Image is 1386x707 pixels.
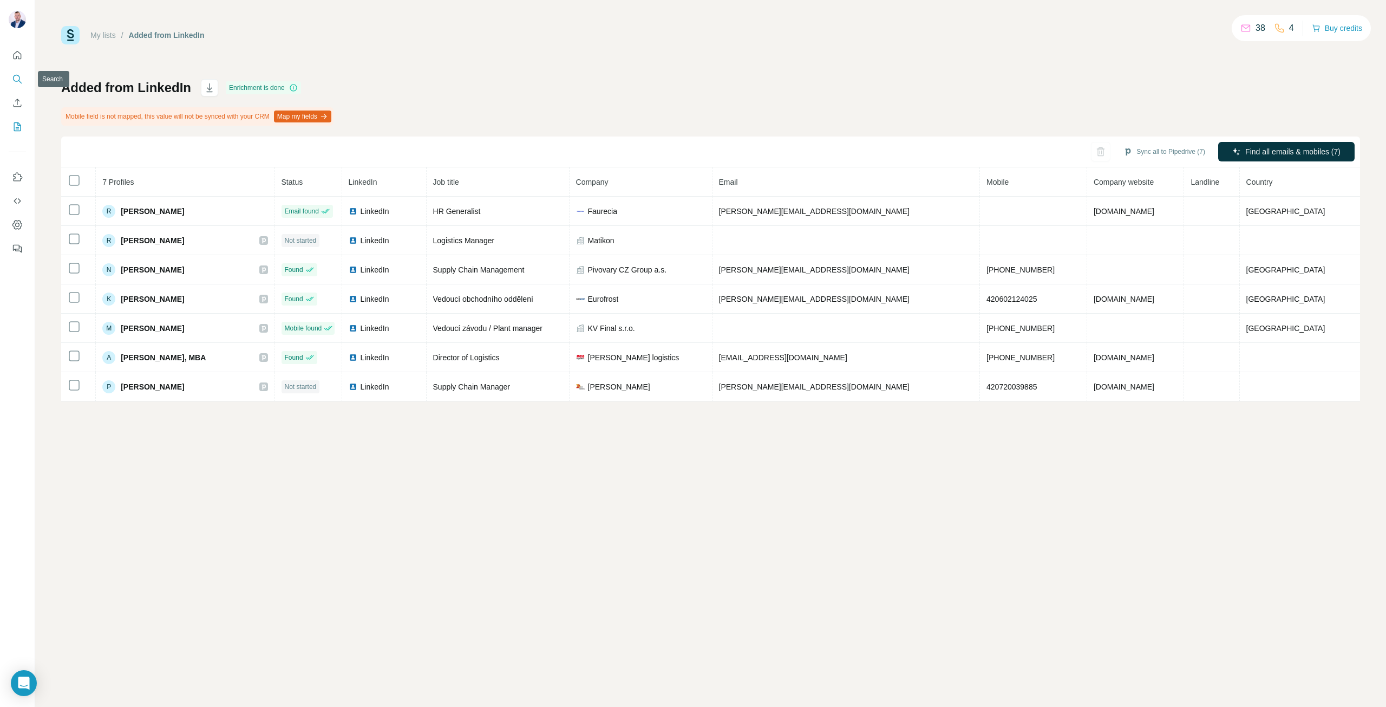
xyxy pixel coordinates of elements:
span: Status [282,178,303,186]
img: LinkedIn logo [349,236,357,245]
button: Sync all to Pipedrive (7) [1116,144,1213,160]
span: [PERSON_NAME] [121,206,184,217]
button: Feedback [9,239,26,258]
span: Mobile [986,178,1009,186]
div: N [102,263,115,276]
span: Found [285,294,303,304]
img: Surfe Logo [61,26,80,44]
span: KV Final s.r.o. [588,323,635,334]
span: LinkedIn [349,178,377,186]
span: [PERSON_NAME] [121,264,184,275]
button: Use Surfe on LinkedIn [9,167,26,187]
div: R [102,234,115,247]
span: [PHONE_NUMBER] [986,353,1055,362]
span: [PERSON_NAME], MBA [121,352,206,363]
span: [GEOGRAPHIC_DATA] [1246,295,1325,303]
span: Email found [285,206,319,216]
img: LinkedIn logo [349,295,357,303]
img: LinkedIn logo [349,353,357,362]
p: 4 [1289,22,1294,35]
span: [PERSON_NAME] [588,381,650,392]
span: Company website [1094,178,1154,186]
button: Quick start [9,46,26,65]
span: LinkedIn [361,206,389,217]
span: 7 Profiles [102,178,134,186]
div: R [102,205,115,218]
span: [PHONE_NUMBER] [986,265,1055,274]
span: [GEOGRAPHIC_DATA] [1246,207,1325,216]
span: LinkedIn [361,264,389,275]
button: Map my fields [274,111,331,122]
div: K [102,293,115,306]
p: 38 [1256,22,1265,35]
span: Vedoucí závodu / Plant manager [433,324,542,333]
span: Director of Logistics [433,353,500,362]
span: [PHONE_NUMBER] [986,324,1055,333]
button: Dashboard [9,215,26,235]
button: Enrich CSV [9,93,26,113]
button: Find all emails & mobiles (7) [1218,142,1355,161]
div: A [102,351,115,364]
span: LinkedIn [361,235,389,246]
div: Mobile field is not mapped, this value will not be synced with your CRM [61,107,334,126]
button: Use Surfe API [9,191,26,211]
span: 420602124025 [986,295,1037,303]
span: Supply Chain Management [433,265,525,274]
span: Find all emails & mobiles (7) [1245,146,1341,157]
span: [PERSON_NAME] [121,235,184,246]
span: Company [576,178,609,186]
span: [GEOGRAPHIC_DATA] [1246,265,1325,274]
span: LinkedIn [361,381,389,392]
div: M [102,322,115,335]
li: / [121,30,123,41]
span: Country [1246,178,1273,186]
span: Matikon [588,235,614,246]
span: [PERSON_NAME][EMAIL_ADDRESS][DOMAIN_NAME] [719,382,910,391]
div: Added from LinkedIn [129,30,205,41]
span: Mobile found [285,323,322,333]
span: [DOMAIN_NAME] [1094,353,1154,362]
img: LinkedIn logo [349,382,357,391]
img: company-logo [576,382,585,391]
span: Found [285,265,303,275]
span: Eurofrost [588,294,619,304]
span: Vedoucí obchodního oddělení [433,295,533,303]
span: LinkedIn [361,323,389,334]
span: Found [285,353,303,362]
span: Faurecia [588,206,617,217]
h1: Added from LinkedIn [61,79,191,96]
button: Buy credits [1312,21,1362,36]
span: [DOMAIN_NAME] [1094,207,1154,216]
img: company-logo [576,295,585,303]
img: company-logo [576,353,585,362]
div: P [102,380,115,393]
span: [PERSON_NAME] [121,381,184,392]
span: Email [719,178,738,186]
span: HR Generalist [433,207,481,216]
span: Not started [285,382,317,392]
span: Pivovary CZ Group a.s. [588,264,667,275]
button: Search [9,69,26,89]
span: [PERSON_NAME] [121,323,184,334]
span: Supply Chain Manager [433,382,510,391]
span: [PERSON_NAME][EMAIL_ADDRESS][DOMAIN_NAME] [719,265,910,274]
span: 420720039885 [986,382,1037,391]
button: My lists [9,117,26,137]
span: [PERSON_NAME] logistics [588,352,679,363]
img: LinkedIn logo [349,265,357,274]
span: [EMAIL_ADDRESS][DOMAIN_NAME] [719,353,847,362]
img: company-logo [576,207,585,216]
div: Open Intercom Messenger [11,670,37,696]
span: LinkedIn [361,294,389,304]
span: [PERSON_NAME][EMAIL_ADDRESS][DOMAIN_NAME] [719,207,910,216]
span: [PERSON_NAME] [121,294,184,304]
img: LinkedIn logo [349,324,357,333]
span: [GEOGRAPHIC_DATA] [1246,324,1325,333]
span: LinkedIn [361,352,389,363]
span: [DOMAIN_NAME] [1094,295,1154,303]
span: Not started [285,236,317,245]
img: Avatar [9,11,26,28]
span: Job title [433,178,459,186]
div: Enrichment is done [226,81,301,94]
span: Landline [1191,178,1219,186]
